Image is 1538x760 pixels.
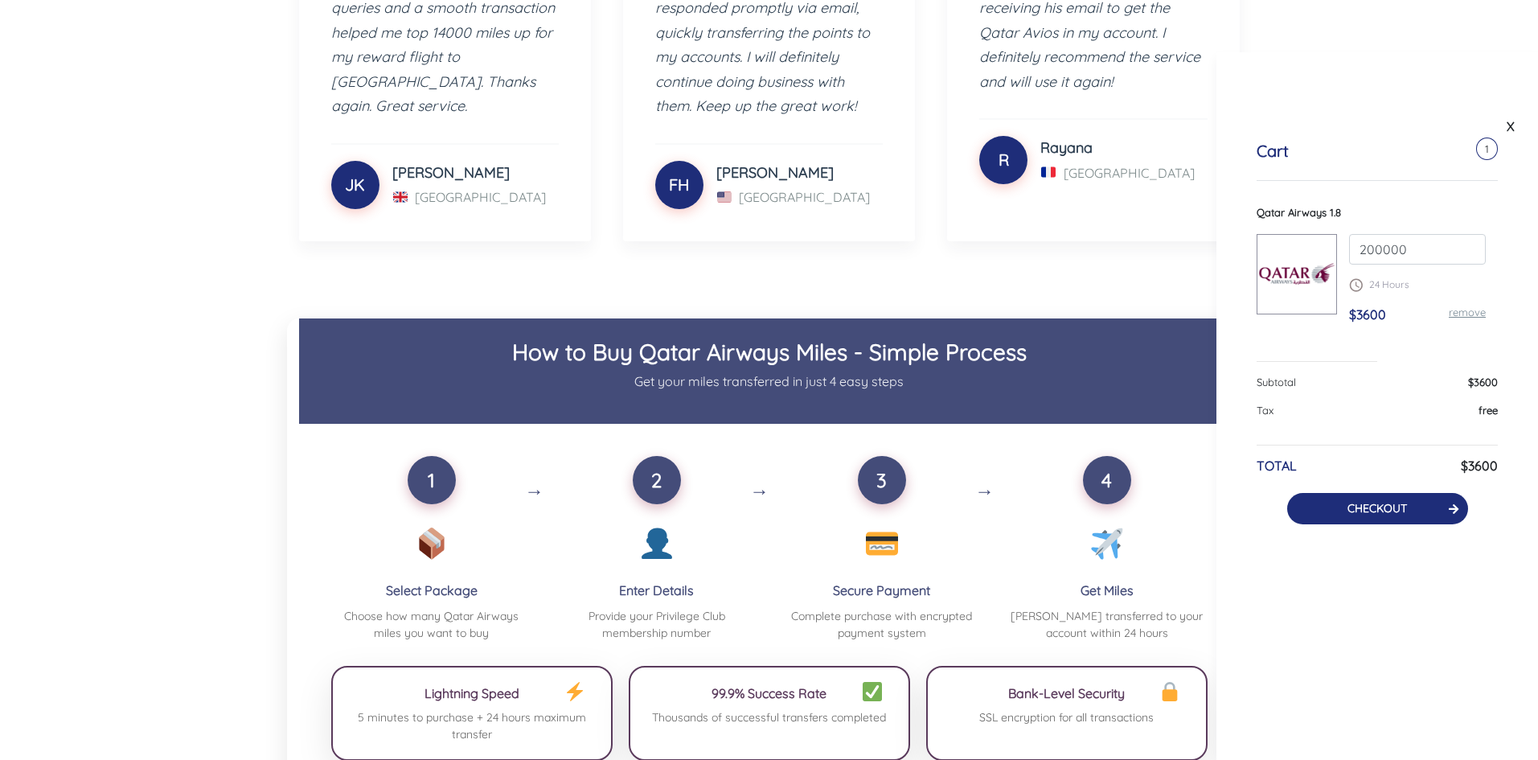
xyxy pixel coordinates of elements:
div: 4 [1083,456,1131,504]
div: Lightning Speed [349,684,595,703]
div: JK [331,161,379,209]
img: 📦 [416,528,448,560]
span: Tax [1257,404,1273,417]
span: free [1479,404,1498,417]
span: 1 [1476,138,1498,160]
img: 🇫🇷 [1041,165,1056,179]
div: Enter Details [556,581,757,600]
a: CHECKOUT [1347,501,1407,516]
div: 1 [408,456,456,504]
div: [GEOGRAPHIC_DATA] [716,187,883,208]
div: 2 [633,456,681,504]
div: Thousands of successful transfers completed [646,709,892,726]
div: Bank-Level Security [944,684,1190,703]
div: Select Package [331,581,532,600]
a: remove [1449,306,1486,318]
img: ✈️ [1091,528,1123,560]
p: Get your miles transferred in just 4 easy steps [319,372,1220,391]
span: Qatar Airways 1.8 [1257,206,1341,219]
img: 🔒 [1160,682,1179,701]
div: Secure Payment [781,581,982,600]
h2: How to Buy Qatar Airways Miles - Simple Process [319,339,1220,366]
div: Get Miles [1007,581,1208,600]
span: $3600 [1349,306,1386,322]
div: 3 [858,456,906,504]
div: [PERSON_NAME] [392,162,559,183]
img: ✅ [863,682,882,701]
p: 24 Hours [1349,277,1486,292]
img: 💳 [866,528,898,560]
h5: Cart [1257,142,1289,161]
h6: TOTAL [1257,458,1297,474]
div: FH [655,161,703,209]
div: [GEOGRAPHIC_DATA] [1040,162,1207,183]
span: Subtotal [1257,376,1296,388]
img: 🇬🇧 [393,190,408,204]
a: X [1503,114,1519,138]
h6: $3600 [1461,458,1498,474]
div: R [979,136,1027,184]
div: 5 minutes to purchase + 24 hours maximum transfer [349,709,595,743]
div: Provide your Privilege Club membership number [556,608,757,642]
button: CHECKOUT [1287,493,1468,524]
div: Choose how many Qatar Airways miles you want to buy [331,608,532,642]
div: 99.9% Success Rate [646,684,892,703]
span: $3600 [1468,376,1498,388]
img: qatar.png [1257,255,1336,293]
div: [PERSON_NAME] [716,162,883,183]
div: Rayana [1040,137,1207,158]
div: [GEOGRAPHIC_DATA] [392,187,559,208]
div: SSL encryption for all transactions [944,709,1190,726]
img: ⚡ [565,682,584,701]
img: schedule.png [1349,278,1363,292]
div: Complete purchase with encrypted payment system [781,608,982,642]
div: [PERSON_NAME] transferred to your account within 24 hours [1007,608,1208,642]
img: 👤 [641,528,673,560]
img: 🇺🇸 [717,190,732,204]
